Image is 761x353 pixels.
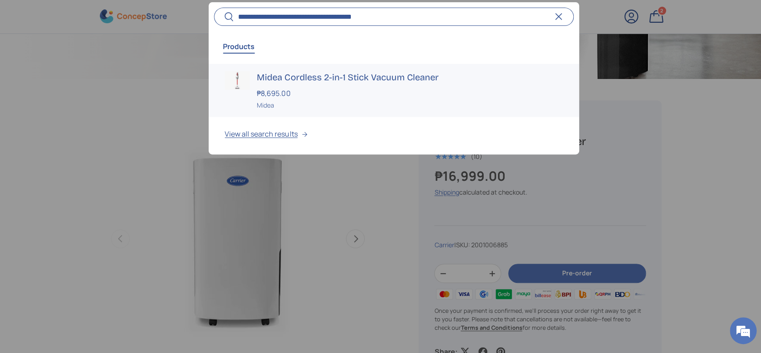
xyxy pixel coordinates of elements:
div: Minimize live chat window [146,4,168,26]
span: We're online! [52,112,123,203]
div: Midea [257,100,563,110]
textarea: Type your message and hit 'Enter' [4,244,170,275]
button: View all search results [209,117,579,154]
h3: Midea Cordless 2-in-1 Stick Vacuum Cleaner [257,71,563,83]
div: Chat with us now [46,50,150,62]
strong: ₱8,695.00 [257,88,292,98]
a: Midea Cordless 2-in-1 Stick Vacuum Cleaner ₱8,695.00 Midea [209,64,579,117]
button: Products [223,36,255,57]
